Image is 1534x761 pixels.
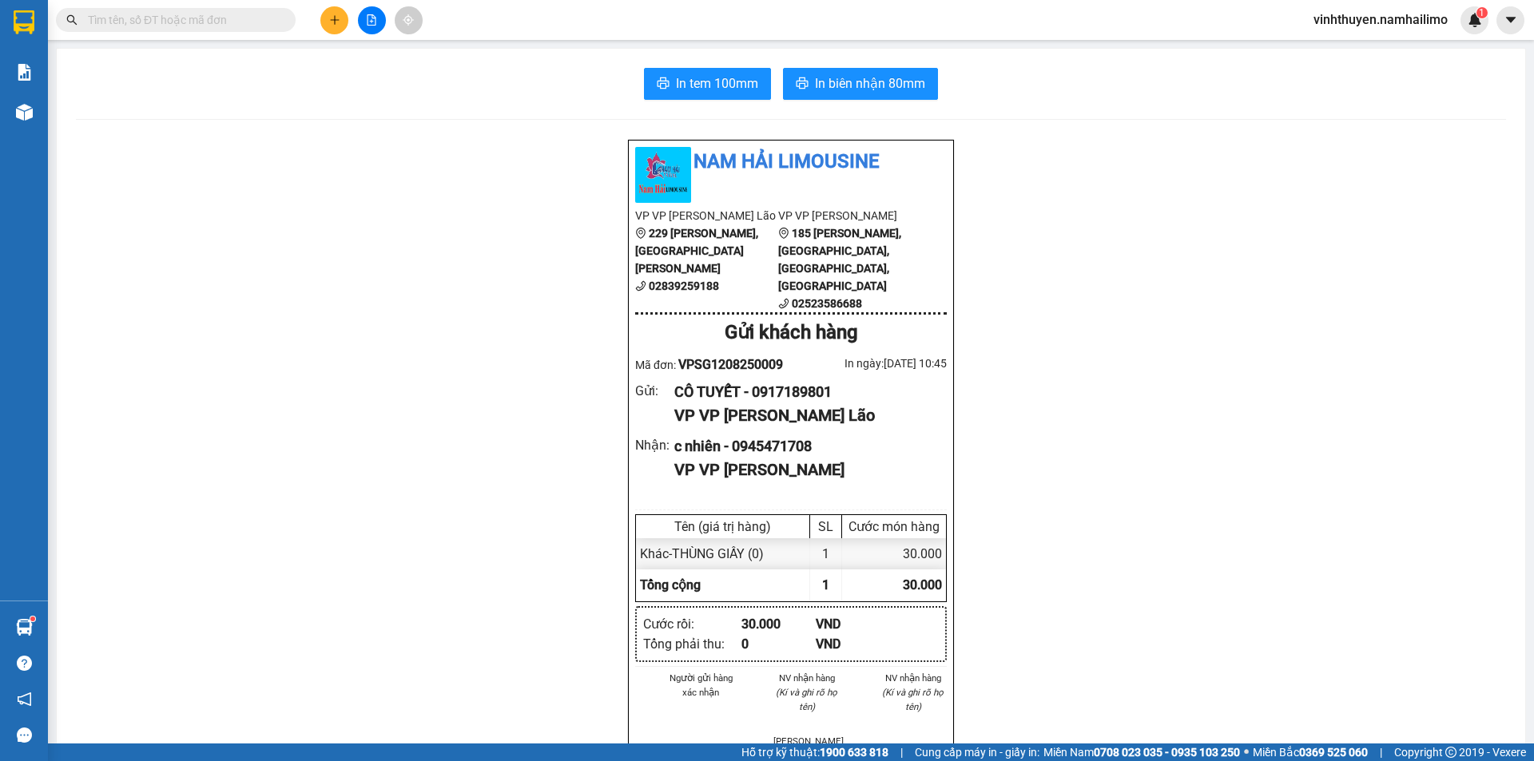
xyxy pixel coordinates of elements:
span: notification [17,692,32,707]
span: 1 [1479,7,1484,18]
span: VPSG1208250009 [678,357,783,372]
button: printerIn tem 100mm [644,68,771,100]
span: environment [778,228,789,239]
button: plus [320,6,348,34]
button: caret-down [1496,6,1524,34]
div: Mã đơn: [635,355,791,375]
span: caret-down [1504,13,1518,27]
img: logo.jpg [635,147,691,203]
div: Tổng phải thu : [643,634,741,654]
div: Gửi : [635,381,674,401]
li: Người gửi hàng xác nhận [667,671,735,700]
div: SL [814,519,837,534]
span: copyright [1445,747,1457,758]
img: solution-icon [16,64,33,81]
div: Tên (giá trị hàng) [640,519,805,534]
div: Gửi khách hàng [635,318,947,348]
span: environment [635,228,646,239]
span: message [17,727,32,743]
span: Khác - THÙNG GIẤY (0) [640,546,764,561]
span: question-circle [17,656,32,671]
strong: 1900 633 818 [820,746,888,759]
span: search [66,14,77,26]
div: c nhiên - 0945471708 [674,435,934,458]
span: Cung cấp máy in - giấy in: [915,743,1039,761]
span: Hỗ trợ kỹ thuật: [741,743,888,761]
img: warehouse-icon [16,619,33,636]
span: aim [403,14,414,26]
span: | [1380,743,1382,761]
div: Nhận : [635,435,674,455]
span: ⚪️ [1244,749,1249,755]
sup: 1 [1476,7,1488,18]
li: VP VP [PERSON_NAME] [778,207,921,224]
span: file-add [366,14,377,26]
button: aim [395,6,423,34]
img: warehouse-icon [16,104,33,121]
div: 0 [741,634,816,654]
span: Miền Bắc [1253,743,1368,761]
img: icon-new-feature [1468,13,1482,27]
span: In tem 100mm [676,73,758,93]
li: Nam Hải Limousine [635,147,947,177]
div: VP VP [PERSON_NAME] [674,458,934,482]
b: 229 [PERSON_NAME], [GEOGRAPHIC_DATA][PERSON_NAME] [635,227,758,275]
strong: 0369 525 060 [1299,746,1368,759]
i: (Kí và ghi rõ họ tên) [882,687,944,712]
button: file-add [358,6,386,34]
input: Tìm tên, số ĐT hoặc mã đơn [88,11,276,29]
div: CÔ TUYẾT - 0917189801 [674,381,934,403]
li: [PERSON_NAME] [773,734,841,748]
span: printer [796,77,809,92]
li: NV nhận hàng [879,671,947,685]
b: 185 [PERSON_NAME], [GEOGRAPHIC_DATA], [GEOGRAPHIC_DATA], [GEOGRAPHIC_DATA] [778,227,901,292]
button: printerIn biên nhận 80mm [783,68,938,100]
div: VND [816,614,890,634]
span: printer [657,77,670,92]
div: In ngày: [DATE] 10:45 [791,355,947,372]
b: 02523586688 [792,297,862,310]
span: 1 [822,577,829,593]
span: In biên nhận 80mm [815,73,925,93]
b: 02839259188 [649,279,719,292]
li: VP VP [PERSON_NAME] Lão [635,207,778,224]
span: plus [329,14,340,26]
span: 30.000 [903,577,942,593]
span: Tổng cộng [640,577,701,593]
div: VP VP [PERSON_NAME] Lão [674,403,934,428]
div: VND [816,634,890,654]
i: (Kí và ghi rõ họ tên) [776,687,837,712]
sup: 1 [30,616,35,621]
div: Cước rồi : [643,614,741,634]
span: Miền Nam [1043,743,1240,761]
div: Cước món hàng [846,519,942,534]
div: 30.000 [842,538,946,569]
li: NV nhận hàng [773,671,841,685]
div: 30.000 [741,614,816,634]
span: phone [635,280,646,291]
span: vinhthuyen.namhailimo [1301,10,1460,30]
div: 1 [810,538,842,569]
span: phone [778,298,789,309]
span: | [900,743,903,761]
strong: 0708 023 035 - 0935 103 250 [1094,746,1240,759]
img: logo-vxr [14,10,34,34]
